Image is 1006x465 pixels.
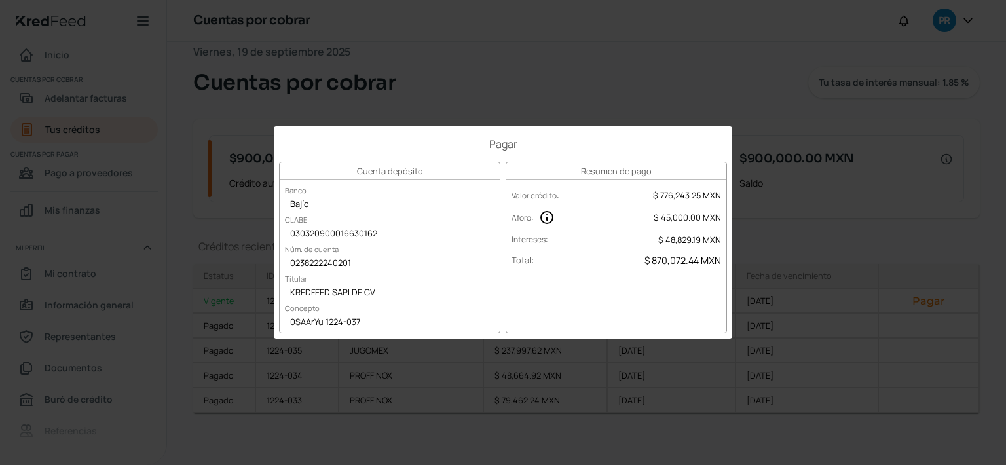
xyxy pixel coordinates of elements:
[280,210,312,230] label: CLABE
[280,225,500,244] div: 030320900016630162
[280,254,500,274] div: 0238222240201
[280,313,500,333] div: 0SAArYu 1224-037
[654,212,721,223] span: $ 45,000.00 MXN
[280,195,500,215] div: Bajío
[280,269,312,289] label: Titular
[658,234,721,246] span: $ 48,829.19 MXN
[653,189,721,201] span: $ 776,243.25 MXN
[280,162,500,180] h3: Cuenta depósito
[280,180,312,200] label: Banco
[279,137,727,151] h1: Pagar
[644,254,721,267] span: $ 870,072.44 MXN
[280,284,500,303] div: KREDFEED SAPI DE CV
[512,234,548,245] label: Intereses :
[512,254,534,266] label: Total :
[280,298,325,318] label: Concepto
[280,239,344,259] label: Núm. de cuenta
[512,212,534,223] label: Aforo :
[512,190,559,201] label: Valor crédito :
[506,162,726,180] h3: Resumen de pago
